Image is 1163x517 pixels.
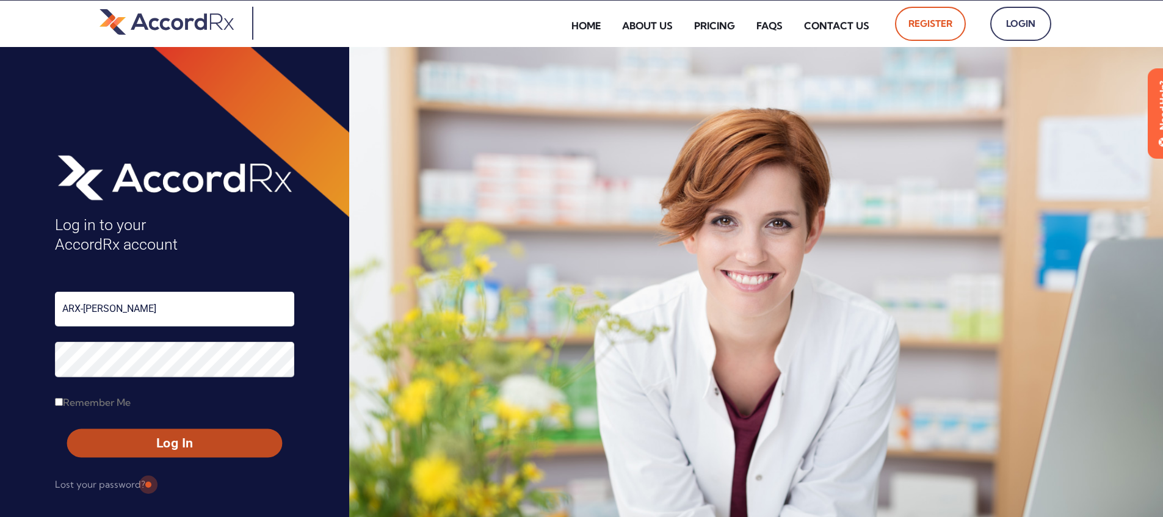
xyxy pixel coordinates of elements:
input: Remember Me [55,398,63,406]
img: AccordRx_logo_header_white [55,151,294,203]
h4: Log in to your AccordRx account [55,215,294,255]
img: default-logo [100,7,234,37]
a: Contact Us [795,12,879,40]
a: About Us [613,12,682,40]
input: Username or Email Address [55,292,294,327]
span: Register [908,14,952,34]
label: Remember Me [55,392,131,412]
a: FAQs [747,12,792,40]
span: Log In [78,435,271,452]
button: Log In [67,429,282,458]
span: Login [1004,14,1038,34]
a: Lost your password? [55,475,145,494]
a: Login [990,7,1051,41]
a: Pricing [685,12,744,40]
a: Register [895,7,966,41]
a: Home [562,12,610,40]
